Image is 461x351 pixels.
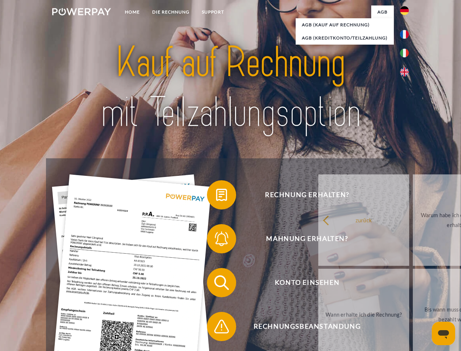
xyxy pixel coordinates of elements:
[400,49,409,57] img: it
[207,224,397,253] button: Mahnung erhalten?
[432,322,455,345] iframe: Button to launch messaging window
[212,186,231,204] img: qb_bill.svg
[296,18,394,31] a: AGB (Kauf auf Rechnung)
[212,273,231,292] img: qb_search.svg
[207,180,397,210] button: Rechnung erhalten?
[323,309,405,319] div: Wann erhalte ich die Rechnung?
[212,317,231,336] img: qb_warning.svg
[212,230,231,248] img: qb_bell.svg
[196,5,230,19] a: SUPPORT
[400,68,409,76] img: en
[218,224,396,253] span: Mahnung erhalten?
[52,8,111,15] img: logo-powerpay-white.svg
[218,312,396,341] span: Rechnungsbeanstandung
[371,5,394,19] a: agb
[400,6,409,15] img: de
[146,5,196,19] a: DIE RECHNUNG
[296,31,394,45] a: AGB (Kreditkonto/Teilzahlung)
[119,5,146,19] a: Home
[218,180,396,210] span: Rechnung erhalten?
[323,215,405,225] div: zurück
[218,268,396,297] span: Konto einsehen
[207,312,397,341] button: Rechnungsbeanstandung
[70,35,391,140] img: title-powerpay_de.svg
[400,30,409,39] img: fr
[207,268,397,297] button: Konto einsehen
